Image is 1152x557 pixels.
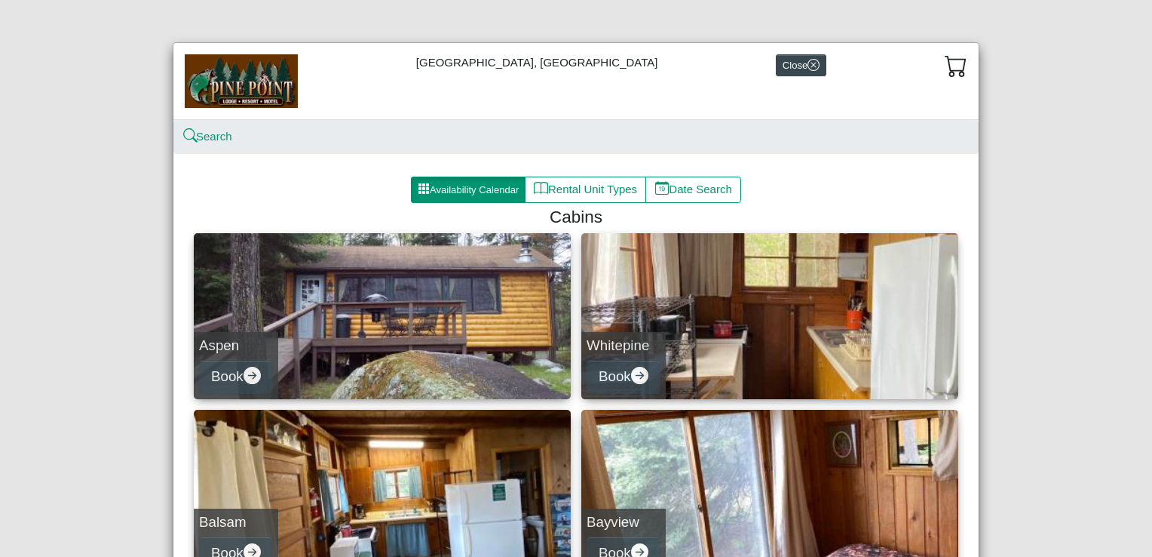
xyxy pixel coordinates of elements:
[807,59,820,71] svg: x circle
[534,181,548,195] svg: book
[185,54,298,107] img: b144ff98-a7e1-49bd-98da-e9ae77355310.jpg
[185,131,196,142] svg: search
[587,360,660,394] button: Bookarrow right circle fill
[945,54,967,77] svg: cart
[199,360,273,394] button: Bookarrow right circle fill
[587,337,660,355] h5: Whitepine
[411,177,525,204] button: grid3x3 gap fillAvailability Calendar
[199,337,273,355] h5: Aspen
[244,367,261,384] svg: arrow right circle fill
[200,207,952,227] h4: Cabins
[418,183,430,195] svg: grid3x3 gap fill
[645,177,741,204] button: calendar dateDate Search
[525,177,646,204] button: bookRental Unit Types
[655,181,669,195] svg: calendar date
[173,43,979,119] div: [GEOGRAPHIC_DATA], [GEOGRAPHIC_DATA]
[776,54,826,76] button: Closex circle
[587,514,660,531] h5: Bayview
[199,514,273,531] h5: Balsam
[631,367,648,384] svg: arrow right circle fill
[185,130,232,143] a: searchSearch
